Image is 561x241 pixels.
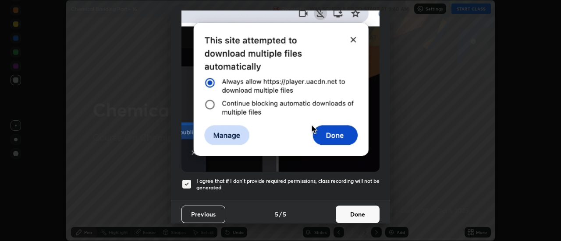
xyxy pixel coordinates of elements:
[181,206,225,223] button: Previous
[196,178,380,191] h5: I agree that if I don't provide required permissions, class recording will not be generated
[336,206,380,223] button: Done
[275,210,278,219] h4: 5
[279,210,282,219] h4: /
[283,210,286,219] h4: 5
